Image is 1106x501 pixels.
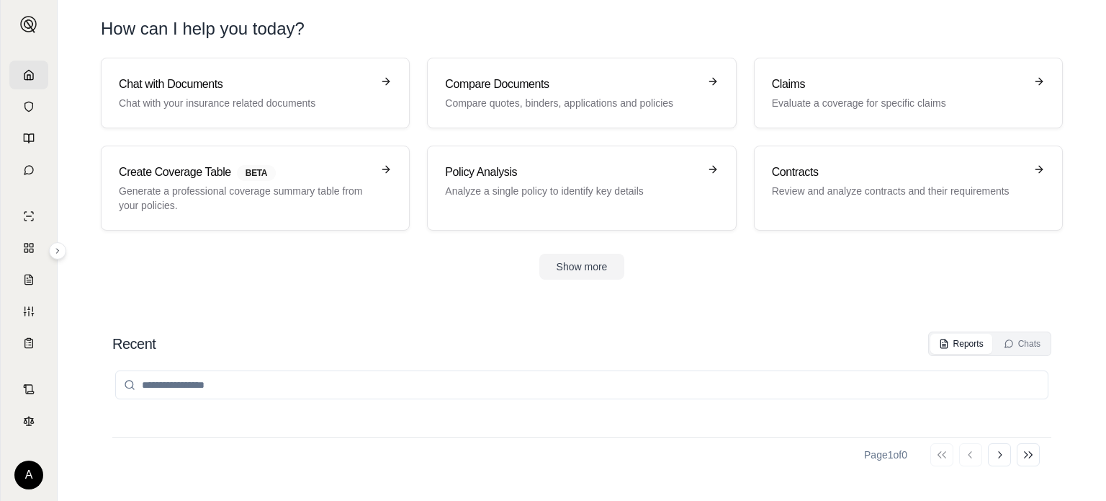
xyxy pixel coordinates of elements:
div: Reports [939,338,984,350]
h3: Chat with Documents [119,76,372,93]
a: Compare DocumentsCompare quotes, binders, applications and policies [427,58,736,128]
p: Analyze a single policy to identify key details [445,184,698,198]
h1: How can I help you today? [101,17,1063,40]
h3: Claims [772,76,1025,93]
a: Contract Analysis [9,375,48,404]
button: Show more [539,254,625,280]
a: Prompt Library [9,124,48,153]
a: ContractsReview and analyze contracts and their requirements [754,146,1063,231]
a: Policy AnalysisAnalyze a single policy to identify key details [427,146,736,231]
p: Evaluate a coverage for specific claims [772,96,1025,110]
div: A [14,461,43,489]
a: Legal Search Engine [9,407,48,435]
a: Chat [9,156,48,185]
p: Generate a professional coverage summary table from your policies. [119,184,372,213]
p: Chat with your insurance related documents [119,96,372,110]
a: Create Coverage TableBETAGenerate a professional coverage summary table from your policies. [101,146,410,231]
button: Chats [995,334,1049,354]
button: Expand sidebar [14,10,43,39]
a: Single Policy [9,202,48,231]
span: BETA [237,165,276,181]
div: Chats [1004,338,1040,350]
h3: Contracts [772,164,1025,181]
p: Compare quotes, binders, applications and policies [445,96,698,110]
a: Documents Vault [9,92,48,121]
h2: Recent [112,334,156,354]
a: Claim Coverage [9,265,48,294]
a: Chat with DocumentsChat with your insurance related documents [101,58,410,128]
a: ClaimsEvaluate a coverage for specific claims [754,58,1063,128]
button: Reports [930,334,992,354]
a: Custom Report [9,297,48,326]
h3: Create Coverage Table [119,164,372,181]
a: Home [9,61,48,89]
a: Coverage Table [9,329,48,358]
p: Review and analyze contracts and their requirements [772,184,1025,198]
h3: Policy Analysis [445,164,698,181]
h3: Compare Documents [445,76,698,93]
div: Loading... [112,414,1051,477]
div: Page 1 of 0 [864,448,907,462]
img: Expand sidebar [20,16,37,33]
a: Policy Comparisons [9,234,48,262]
button: Expand sidebar [49,242,66,260]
